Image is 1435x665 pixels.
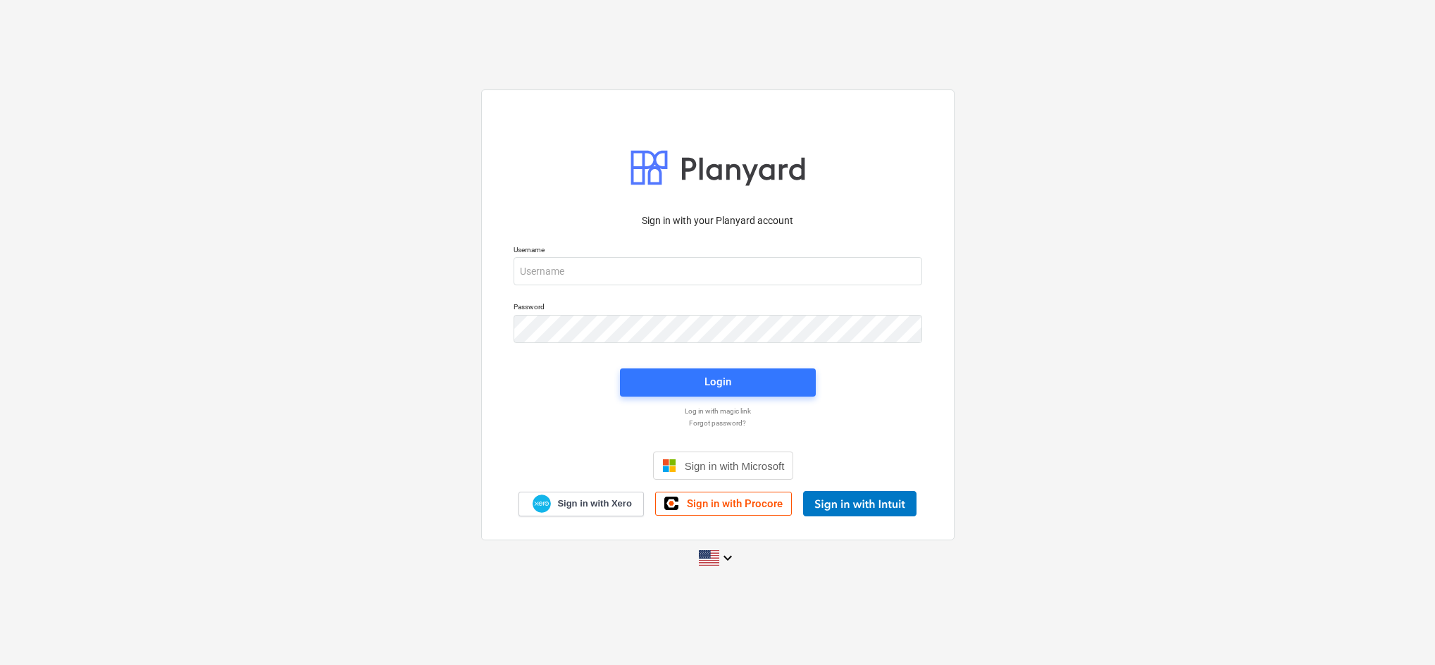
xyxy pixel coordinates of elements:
[662,459,676,473] img: Microsoft logo
[719,549,736,566] i: keyboard_arrow_down
[514,213,922,228] p: Sign in with your Planyard account
[514,257,922,285] input: Username
[514,302,922,314] p: Password
[533,495,551,514] img: Xero logo
[704,373,731,391] div: Login
[685,460,785,472] span: Sign in with Microsoft
[507,418,929,428] a: Forgot password?
[687,497,783,510] span: Sign in with Procore
[518,492,644,516] a: Sign in with Xero
[655,492,792,516] a: Sign in with Procore
[514,245,922,257] p: Username
[557,497,631,510] span: Sign in with Xero
[507,406,929,416] a: Log in with magic link
[620,368,816,397] button: Login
